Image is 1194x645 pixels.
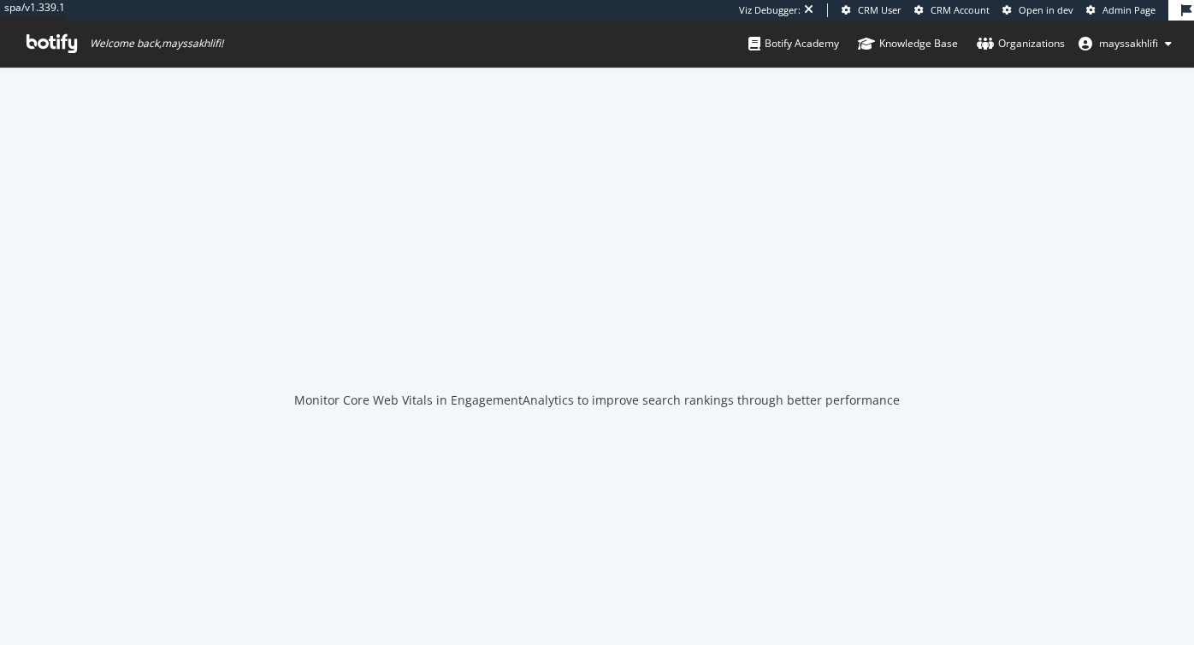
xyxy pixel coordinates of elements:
span: CRM Account [931,3,990,16]
a: CRM User [842,3,901,17]
div: Monitor Core Web Vitals in EngagementAnalytics to improve search rankings through better performance [294,392,900,409]
span: CRM User [858,3,901,16]
div: Organizations [977,35,1065,52]
a: Open in dev [1002,3,1073,17]
span: Welcome back, mayssakhlifi ! [90,37,223,50]
a: Admin Page [1086,3,1156,17]
button: mayssakhlifi [1065,30,1185,57]
a: CRM Account [914,3,990,17]
div: Viz Debugger: [739,3,801,17]
span: Open in dev [1019,3,1073,16]
a: Botify Academy [748,21,839,67]
div: animation [535,303,659,364]
a: Organizations [977,21,1065,67]
div: Knowledge Base [858,35,958,52]
a: Knowledge Base [858,21,958,67]
span: mayssakhlifi [1099,36,1158,50]
span: Admin Page [1102,3,1156,16]
div: Botify Academy [748,35,839,52]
